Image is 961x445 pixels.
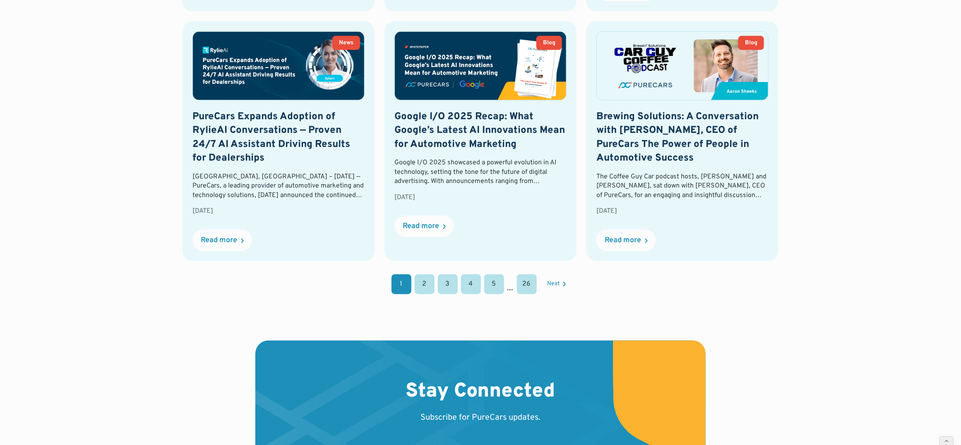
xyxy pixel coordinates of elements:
a: BlogBrewing Solutions: A Conversation with [PERSON_NAME], CEO of PureCars The Power of People in ... [586,22,778,261]
a: 1 [392,274,411,294]
div: Read more [605,237,641,245]
div: Google I/O 2025 showcased a powerful evolution in AI technology, setting the tone for the future ... [394,159,567,186]
div: Read more [201,237,237,245]
a: Next Page [548,281,566,287]
h2: Brewing Solutions: A Conversation with [PERSON_NAME], CEO of PureCars The Power of People in Auto... [596,111,769,166]
a: BlogGoogle I/O 2025 Recap: What Google’s Latest AI Innovations Mean for Automotive MarketingGoogl... [384,22,577,261]
h2: Google I/O 2025 Recap: What Google’s Latest AI Innovations Mean for Automotive Marketing [394,111,567,152]
h2: Stay Connected [406,380,555,404]
div: [DATE] [596,207,769,216]
div: [GEOGRAPHIC_DATA], [GEOGRAPHIC_DATA] – [DATE] — PureCars, a leading provider of automotive market... [192,173,365,200]
a: 2 [415,274,435,294]
a: NewsPureCars Expands Adoption of RylieAI Conversations — Proven 24/7 AI Assistant Driving Results... [183,22,375,261]
div: Blog [543,40,555,46]
div: Blog [745,40,757,46]
div: [DATE] [394,193,567,202]
p: Subscribe for PureCars updates. [420,412,541,424]
a: 26 [517,274,537,294]
div: Next [548,281,560,287]
div: List [183,274,778,294]
a: 3 [438,274,458,294]
div: The Coffee Guy Car podcast hosts, [PERSON_NAME] and [PERSON_NAME], sat down with [PERSON_NAME], C... [596,173,769,200]
div: Read more [403,223,439,231]
a: 5 [484,274,504,294]
a: 4 [461,274,481,294]
h2: PureCars Expands Adoption of RylieAI Conversations — Proven 24/7 AI Assistant Driving Results for... [192,111,365,166]
div: News [339,40,353,46]
div: ... [507,283,514,294]
div: [DATE] [192,207,365,216]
